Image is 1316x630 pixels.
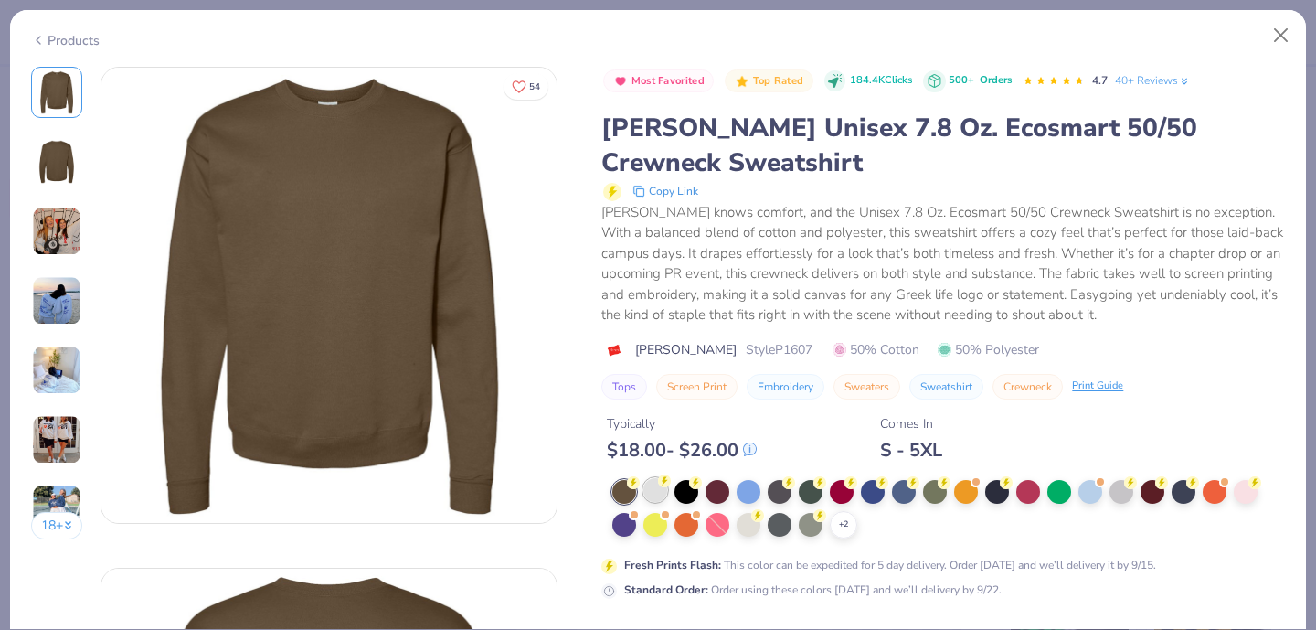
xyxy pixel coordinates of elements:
[980,73,1012,87] span: Orders
[833,374,900,400] button: Sweaters
[938,340,1039,359] span: 50% Polyester
[31,31,100,50] div: Products
[909,374,983,400] button: Sweatshirt
[32,415,81,464] img: User generated content
[747,374,824,400] button: Embroidery
[35,70,79,114] img: Front
[601,343,626,358] img: brand logo
[880,414,942,433] div: Comes In
[992,374,1063,400] button: Crewneck
[624,582,708,597] strong: Standard Order :
[32,207,81,256] img: User generated content
[1092,73,1108,88] span: 4.7
[613,74,628,89] img: Most Favorited sort
[833,340,919,359] span: 50% Cotton
[624,557,1156,573] div: This color can be expedited for 5 day delivery. Order [DATE] and we’ll delivery it by 9/15.
[1023,67,1085,96] div: 4.7 Stars
[601,374,647,400] button: Tops
[725,69,812,93] button: Badge Button
[1072,379,1123,394] div: Print Guide
[601,202,1285,326] div: [PERSON_NAME] knows comfort, and the Unisex 7.8 Oz. Ecosmart 50/50 Crewneck Sweatshirt is no exce...
[850,73,912,89] span: 184.4K Clicks
[631,76,705,86] span: Most Favorited
[746,340,812,359] span: Style P1607
[735,74,749,89] img: Top Rated sort
[656,374,738,400] button: Screen Print
[504,73,548,100] button: Like
[529,82,540,91] span: 54
[603,69,714,93] button: Badge Button
[32,276,81,326] img: User generated content
[1264,18,1299,53] button: Close
[839,518,848,531] span: + 2
[607,414,757,433] div: Typically
[607,439,757,462] div: $ 18.00 - $ 26.00
[31,512,83,539] button: 18+
[624,582,1002,598] div: Order using these colors [DATE] and we’ll delivery by 9/22.
[35,140,79,184] img: Back
[753,76,804,86] span: Top Rated
[101,68,557,523] img: Front
[32,346,81,395] img: User generated content
[32,485,81,534] img: User generated content
[601,111,1285,180] div: [PERSON_NAME] Unisex 7.8 Oz. Ecosmart 50/50 Crewneck Sweatshirt
[627,180,704,202] button: copy to clipboard
[624,558,721,572] strong: Fresh Prints Flash :
[635,340,737,359] span: [PERSON_NAME]
[1115,72,1191,89] a: 40+ Reviews
[880,439,942,462] div: S - 5XL
[949,73,1012,89] div: 500+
